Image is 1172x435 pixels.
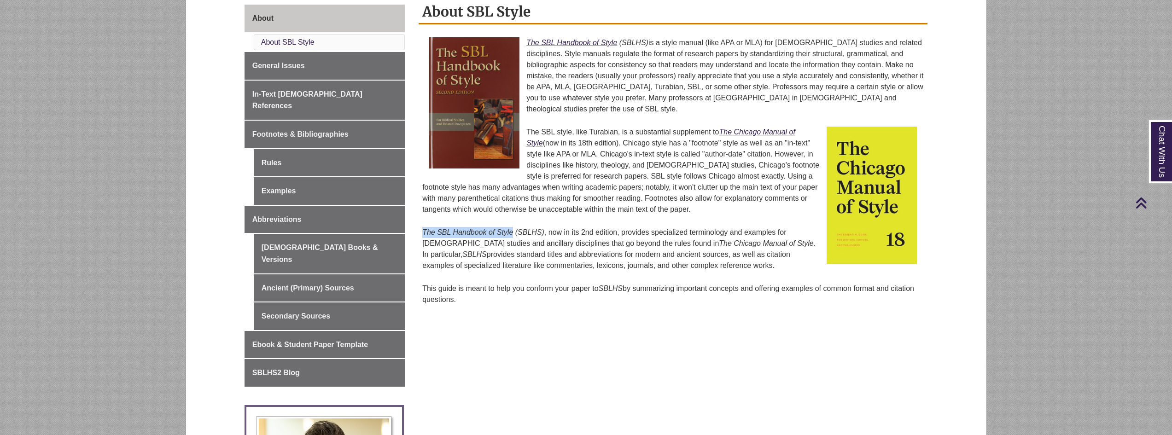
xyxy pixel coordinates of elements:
[422,34,924,118] p: is a style manual (like APA or MLA) for [DEMOGRAPHIC_DATA] studies and related disciplines. Style...
[254,234,405,273] a: [DEMOGRAPHIC_DATA] Books & Versions
[254,274,405,302] a: Ancient (Primary) Sources
[245,359,405,387] a: SBLHS2 Blog
[245,81,405,120] a: In-Text [DEMOGRAPHIC_DATA] References
[526,39,617,46] a: The SBL Handbook of Style
[254,177,405,205] a: Examples
[526,128,795,147] a: The Chicago Manual of Style
[422,228,544,236] em: The SBL Handbook of Style (SBLHS)
[422,279,924,309] p: This guide is meant to help you conform your paper to by summarizing important concepts and offer...
[422,123,924,219] p: The SBL style, like Turabian, is a substantial supplement to (now in its 18th edition). Chicago s...
[252,369,300,377] span: SBLHS2 Blog
[245,206,405,233] a: Abbreviations
[619,39,648,46] em: (SBLHS)
[261,38,315,46] a: About SBL Style
[254,302,405,330] a: Secondary Sources
[245,121,405,148] a: Footnotes & Bibliographies
[254,149,405,177] a: Rules
[252,90,362,110] span: In-Text [DEMOGRAPHIC_DATA] References
[245,331,405,359] a: Ebook & Student Paper Template
[422,223,924,275] p: , now in its 2nd edition, provides specialized terminology and examples for [DEMOGRAPHIC_DATA] st...
[245,52,405,80] a: General Issues
[245,5,405,32] a: About
[252,62,305,70] span: General Issues
[252,215,302,223] span: Abbreviations
[245,5,405,387] div: Guide Page Menu
[252,130,349,138] span: Footnotes & Bibliographies
[252,14,274,22] span: About
[719,239,813,247] em: The Chicago Manual of Style
[462,250,486,258] em: SBLHS
[599,284,623,292] em: SBLHS
[252,341,368,348] span: Ebook & Student Paper Template
[1135,197,1170,209] a: Back to Top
